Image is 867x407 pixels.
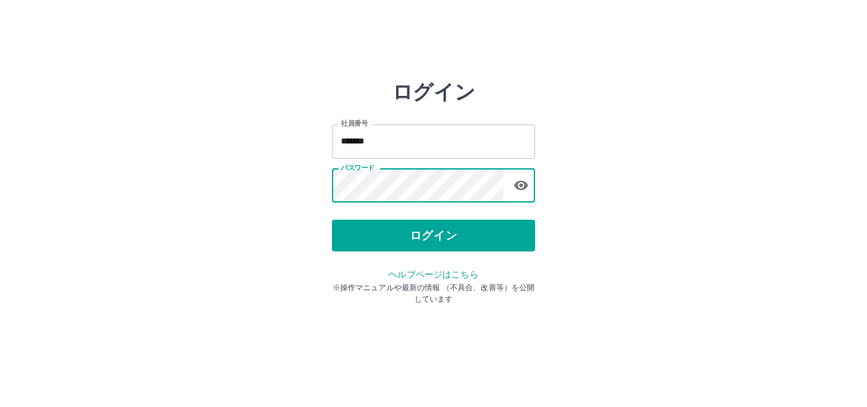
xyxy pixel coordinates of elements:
[332,220,535,251] button: ログイン
[388,269,478,279] a: ヘルプページはこちら
[341,163,374,173] label: パスワード
[392,80,475,104] h2: ログイン
[332,282,535,305] p: ※操作マニュアルや最新の情報 （不具合、改善等）を公開しています
[341,119,367,128] label: 社員番号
